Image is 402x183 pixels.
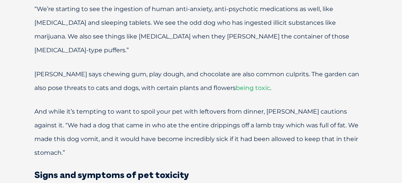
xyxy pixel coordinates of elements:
[236,84,270,91] a: being toxic
[34,108,358,156] span: And while it’s tempting to want to spoil your pet with leftovers from dinner, [PERSON_NAME] cauti...
[270,84,271,91] span: .
[34,5,349,54] span: “We’re starting to see the ingestion of human anti-anxiety, anti-psychotic medications as well, l...
[34,169,189,180] span: Signs and symptoms of pet toxicity
[34,71,359,91] span: [PERSON_NAME] says chewing gum, play dough, and chocolate are also common culprits. The garden ca...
